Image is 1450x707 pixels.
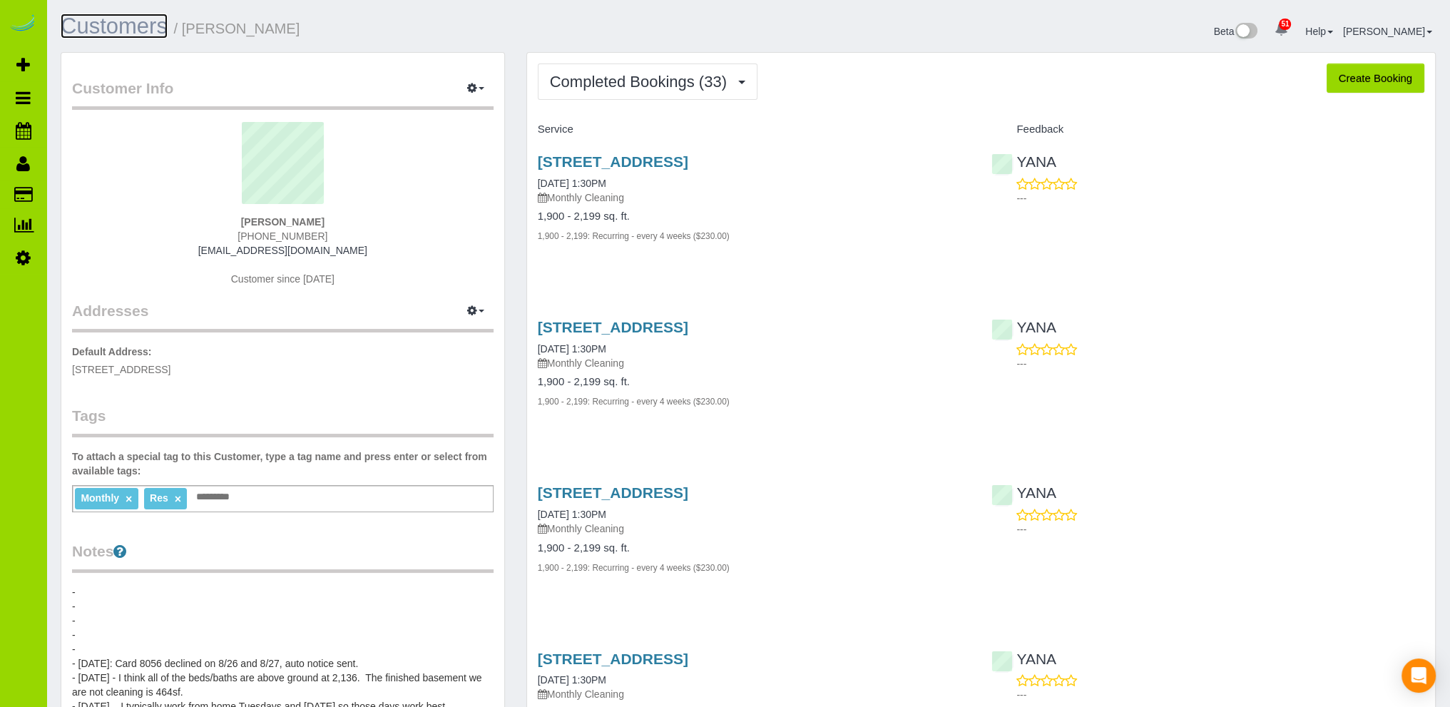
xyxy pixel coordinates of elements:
h4: Service [538,123,971,136]
a: Customers [61,14,168,39]
a: [STREET_ADDRESS] [538,153,688,170]
label: Default Address: [72,345,152,359]
h4: 1,900 - 2,199 sq. ft. [538,542,971,554]
small: 1,900 - 2,199: Recurring - every 4 weeks ($230.00) [538,231,730,241]
small: / [PERSON_NAME] [174,21,300,36]
span: 51 [1279,19,1291,30]
small: 1,900 - 2,199: Recurring - every 4 weeks ($230.00) [538,563,730,573]
p: Monthly Cleaning [538,190,971,205]
span: Customer since [DATE] [231,273,335,285]
legend: Tags [72,405,494,437]
div: Open Intercom Messenger [1402,658,1436,693]
a: × [175,493,181,505]
p: --- [1016,688,1424,702]
h4: Feedback [991,123,1424,136]
a: [STREET_ADDRESS] [538,319,688,335]
a: [DATE] 1:30PM [538,674,606,686]
label: To attach a special tag to this Customer, type a tag name and press enter or select from availabl... [72,449,494,478]
button: Create Booking [1327,63,1424,93]
small: 1,900 - 2,199: Recurring - every 4 weeks ($230.00) [538,397,730,407]
a: [PERSON_NAME] [1343,26,1432,37]
span: [STREET_ADDRESS] [72,364,170,375]
a: [DATE] 1:30PM [538,509,606,520]
a: YANA [991,319,1056,335]
p: --- [1016,357,1424,371]
a: Help [1305,26,1333,37]
span: Monthly [81,492,119,504]
a: 51 [1267,14,1295,46]
p: Monthly Cleaning [538,687,971,701]
p: --- [1016,191,1424,205]
img: Automaid Logo [9,14,37,34]
img: New interface [1234,23,1257,41]
span: Completed Bookings (33) [550,73,734,91]
legend: Notes [72,541,494,573]
a: [STREET_ADDRESS] [538,651,688,667]
p: Monthly Cleaning [538,356,971,370]
a: YANA [991,153,1056,170]
a: [EMAIL_ADDRESS][DOMAIN_NAME] [198,245,367,256]
legend: Customer Info [72,78,494,110]
a: × [126,493,132,505]
span: Res [150,492,168,504]
p: --- [1016,522,1424,536]
h4: 1,900 - 2,199 sq. ft. [538,210,971,223]
button: Completed Bookings (33) [538,63,757,100]
a: [DATE] 1:30PM [538,343,606,355]
a: [DATE] 1:30PM [538,178,606,189]
h4: 1,900 - 2,199 sq. ft. [538,376,971,388]
a: [STREET_ADDRESS] [538,484,688,501]
p: Monthly Cleaning [538,522,971,536]
span: [PHONE_NUMBER] [238,230,327,242]
strong: [PERSON_NAME] [241,216,325,228]
a: YANA [991,651,1056,667]
a: Beta [1214,26,1258,37]
a: YANA [991,484,1056,501]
